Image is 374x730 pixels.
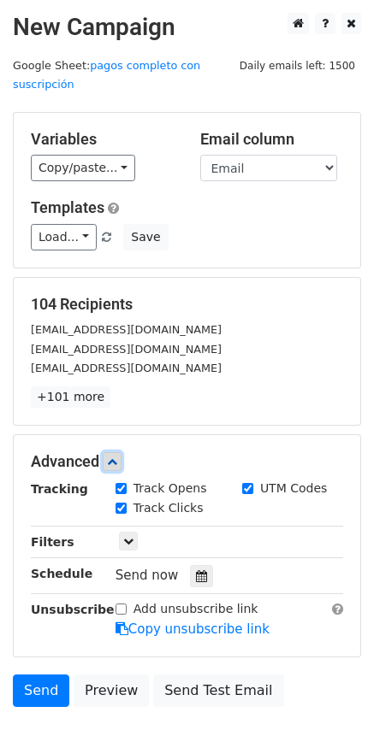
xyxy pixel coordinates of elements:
small: Google Sheet: [13,59,200,91]
strong: Tracking [31,482,88,496]
h5: 104 Recipients [31,295,343,314]
h5: Email column [200,130,344,149]
h5: Advanced [31,452,343,471]
a: Templates [31,198,104,216]
strong: Unsubscribe [31,603,115,616]
label: Track Opens [134,480,207,497]
strong: Filters [31,535,74,549]
a: Preview [74,674,149,707]
label: UTM Codes [260,480,327,497]
h2: New Campaign [13,13,361,42]
iframe: Chat Widget [288,648,374,730]
span: Send now [116,568,179,583]
a: Send [13,674,69,707]
a: +101 more [31,386,110,408]
label: Track Clicks [134,499,204,517]
a: Copy/paste... [31,155,135,181]
button: Save [123,224,168,250]
a: Daily emails left: 1500 [234,59,361,72]
a: Send Test Email [153,674,283,707]
a: Copy unsubscribe link [116,621,270,637]
a: Load... [31,224,97,250]
small: [EMAIL_ADDRESS][DOMAIN_NAME] [31,362,222,374]
label: Add unsubscribe link [134,600,258,618]
h5: Variables [31,130,175,149]
small: [EMAIL_ADDRESS][DOMAIN_NAME] [31,323,222,336]
div: Widget de chat [288,648,374,730]
span: Daily emails left: 1500 [234,56,361,75]
small: [EMAIL_ADDRESS][DOMAIN_NAME] [31,343,222,356]
strong: Schedule [31,567,92,580]
a: pagos completo con suscripción [13,59,200,91]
